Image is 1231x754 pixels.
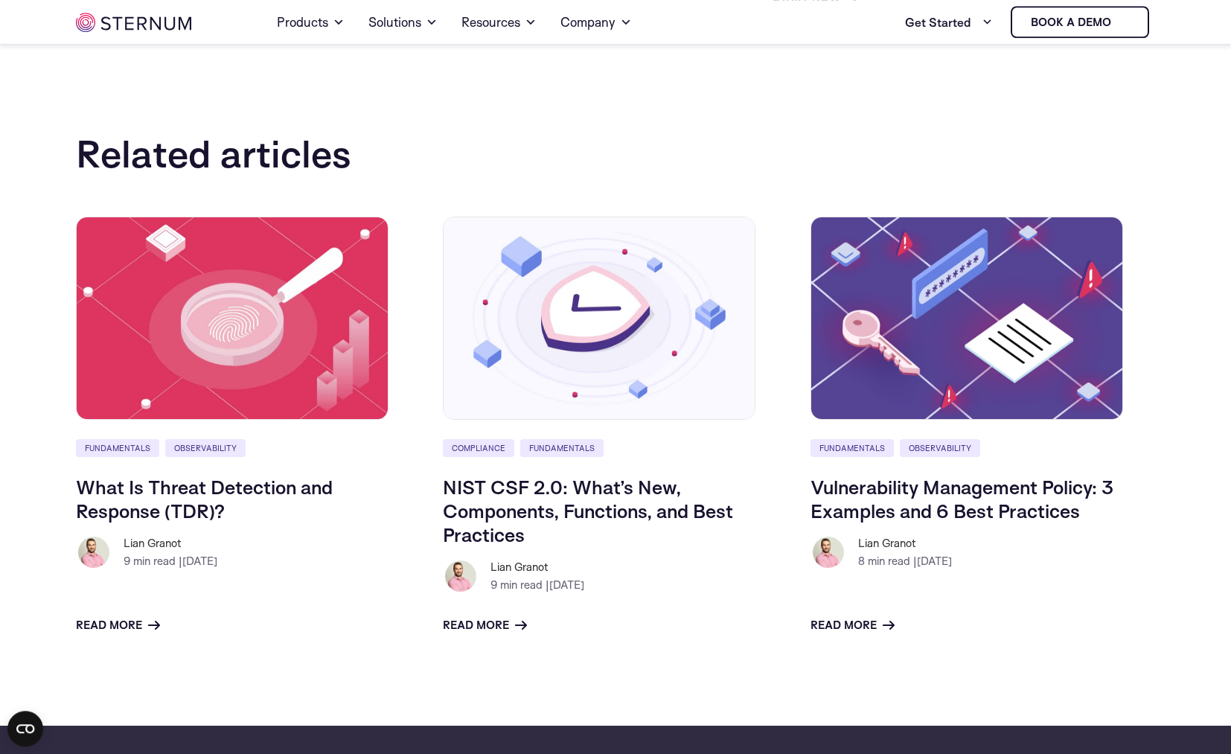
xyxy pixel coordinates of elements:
[76,217,389,421] img: What Is Threat Detection and Response (TDR)?
[277,1,345,43] a: Products
[490,577,584,595] p: min read |
[443,476,733,547] a: NIST CSF 2.0: What’s New, Components, Functions, and Best Practices
[182,555,217,569] span: [DATE]
[443,217,755,421] img: NIST CSF 2.0: What’s New, Components, Functions, and Best Practices
[443,559,479,595] img: Lian Granot
[560,1,632,43] a: Company
[76,617,160,635] a: Read more
[810,617,895,635] a: Read more
[520,440,604,458] a: Fundamentals
[1117,16,1129,28] img: sternum iot
[124,553,217,571] p: min read |
[490,559,584,577] h6: Lian Granot
[76,535,112,571] img: Lian Granot
[858,555,865,569] span: 8
[443,617,527,635] a: Read more
[7,711,43,747] button: Open CMP widget
[76,476,333,523] a: What Is Threat Detection and Response (TDR)?
[858,535,952,553] h6: Lian Granot
[549,578,584,592] span: [DATE]
[490,578,497,592] span: 9
[810,217,1123,421] img: Vulnerability Management Policy: 3 Examples and 6 Best Practices
[124,535,217,553] h6: Lian Granot
[76,440,159,458] a: Fundamentals
[443,440,514,458] a: Compliance
[165,440,246,458] a: Observability
[810,440,894,458] a: Fundamentals
[917,555,952,569] span: [DATE]
[461,1,537,43] a: Resources
[900,440,980,458] a: Observability
[76,13,191,32] img: sternum iot
[1011,6,1149,38] a: Book a demo
[810,476,1113,523] a: Vulnerability Management Policy: 3 Examples and 6 Best Practices
[124,555,130,569] span: 9
[905,7,993,37] a: Get Started
[810,535,846,571] img: Lian Granot
[76,132,1155,175] h2: Related articles
[368,1,438,43] a: Solutions
[858,553,952,571] p: min read |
